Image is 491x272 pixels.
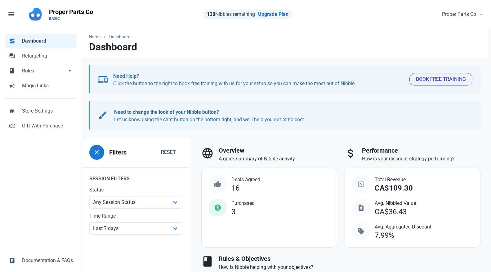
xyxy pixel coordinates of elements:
[22,82,73,90] span: Magic Links
[9,37,15,44] span: dashboard
[89,145,104,160] button: close
[89,186,182,194] label: Status
[214,204,221,211] span: monetization_on
[375,223,431,231] span: Avg. Aggregated Discount
[375,208,407,216] div: CA$36.43
[49,16,93,21] p: BASIC
[5,118,77,133] a: control_point_duplicateGift With Purchase
[114,109,219,115] b: Need to change the look of your Nibble button?
[231,200,255,207] span: Purchased
[49,7,93,16] p: Proper Parts Co
[357,204,365,211] span: request_quote
[409,73,472,85] button: Book Free Training
[9,107,15,113] span: store
[201,255,214,268] span: book
[375,200,416,207] span: Avg. Nibbled Value
[357,180,365,188] span: local_atm
[219,264,480,271] p: How is Nibble helping with your objectives?
[219,155,337,163] p: A quick summary of Nibble activity
[114,108,466,123] p: Let us know using the chat button on the bottom right, and we'll help you out at no cost.
[7,11,15,18] span: menu
[9,52,15,58] span: forum
[9,67,15,73] span: book
[22,257,73,264] span: Documentation & FAQs
[22,67,67,75] span: Rules
[219,147,337,154] h3: Overview
[45,5,97,24] a: Proper Parts CoBASIC
[82,167,190,186] legend: Session Filters
[231,208,235,216] div: 3
[9,257,15,263] span: assignment
[98,110,108,120] span: brush
[214,180,221,188] span: thumb_up
[109,149,127,156] h3: Filters
[113,73,139,79] b: Need Help?
[362,147,480,154] h3: Performance
[5,78,77,93] a: campaignMagic Links
[113,72,405,87] p: Click the button to the right to book free training with us for your setup so you can make the mo...
[416,76,466,83] span: Book Free Training
[89,212,182,220] label: Time Range
[357,228,365,235] span: sell
[5,104,77,118] a: storeStore Settings
[258,11,288,17] a: Upgrade Plan
[207,11,255,17] span: Nibbles remaining
[22,107,73,115] span: Store Settings
[5,48,77,63] a: forumRetargeting
[89,41,137,53] h1: Dashboard
[22,37,73,45] span: Dashboard
[207,11,215,17] strong: 138
[154,146,182,159] button: Reset
[98,74,108,84] span: devices
[89,34,104,40] a: Home
[219,255,480,262] h3: Rules & Objectives
[231,176,260,183] span: Deals Agreed
[5,253,77,268] a: assignmentDocumentation & FAQs
[82,29,488,41] nav: breadcrumbs
[161,149,176,156] span: Reset
[231,184,239,192] div: 16
[375,184,413,192] div: CA$109.30
[375,176,413,183] span: Total Revenue
[442,11,476,18] span: Proper Parts Co
[9,122,15,128] span: control_point_duplicate
[362,155,480,163] p: How is your discount strategy performing?
[9,82,15,88] span: campaign
[345,147,357,159] span: attach_money
[437,8,487,21] button: Proper Parts Co
[67,67,73,73] span: arrow_drop_down
[22,52,73,60] span: Retargeting
[22,122,73,130] span: Gift With Purchase
[93,149,100,156] span: close
[375,231,394,240] div: 7.99%
[5,63,77,78] a: bookRulesarrow_drop_down
[201,147,214,159] span: language
[5,34,77,48] a: dashboardDashboard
